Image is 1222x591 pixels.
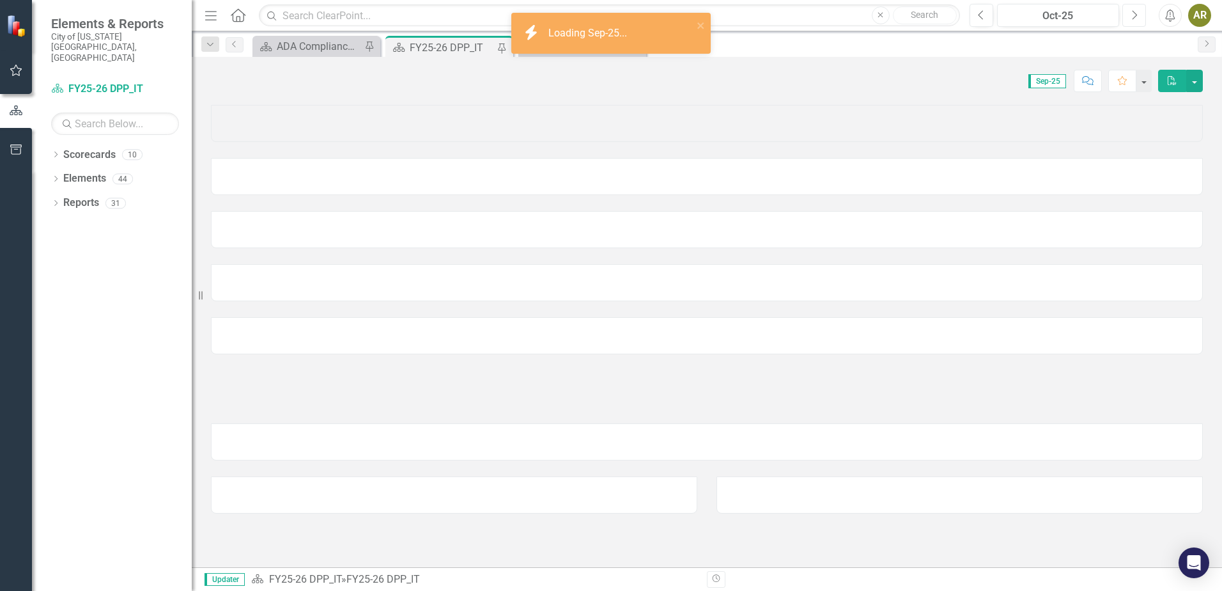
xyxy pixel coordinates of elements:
[259,4,960,27] input: Search ClearPoint...
[51,16,179,31] span: Elements & Reports
[893,6,957,24] button: Search
[1188,4,1211,27] button: AR
[410,40,494,56] div: FY25-26 DPP_IT
[1179,548,1209,578] div: Open Intercom Messenger
[548,26,630,41] div: Loading Sep-25...
[51,31,179,63] small: City of [US_STATE][GEOGRAPHIC_DATA], [GEOGRAPHIC_DATA]
[346,573,420,585] div: FY25-26 DPP_IT
[251,572,697,587] div: »
[51,113,179,135] input: Search Below...
[997,4,1119,27] button: Oct-25
[911,10,938,20] span: Search
[205,573,245,586] span: Updater
[6,14,29,36] img: ClearPoint Strategy
[256,38,361,54] a: ADA Compliance Tracker
[105,198,126,209] div: 31
[122,149,143,160] div: 10
[697,18,706,33] button: close
[269,573,341,585] a: FY25-26 DPP_IT
[51,82,179,97] a: FY25-26 DPP_IT
[63,196,99,210] a: Reports
[63,148,116,162] a: Scorecards
[277,38,361,54] div: ADA Compliance Tracker
[112,173,133,184] div: 44
[1002,8,1115,24] div: Oct-25
[1028,74,1066,88] span: Sep-25
[63,171,106,186] a: Elements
